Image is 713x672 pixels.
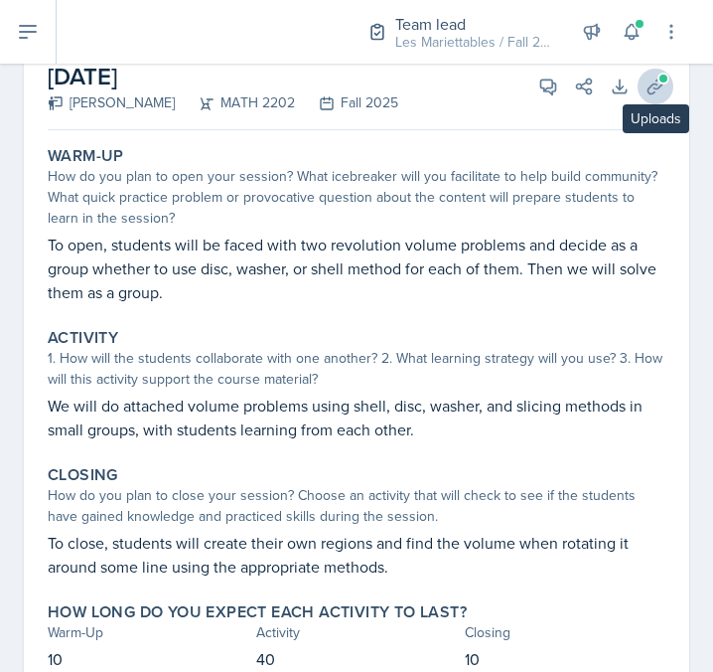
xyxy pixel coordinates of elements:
p: To open, students will be faced with two revolution volume problems and decide as a group whether... [48,233,665,304]
div: [PERSON_NAME] [48,92,175,113]
label: Closing [48,465,118,485]
div: Warm-Up [48,622,248,643]
h2: [DATE] [48,59,398,94]
div: Team lead [395,12,554,36]
div: Fall 2025 [295,92,398,113]
div: Closing [465,622,665,643]
label: Activity [48,328,118,348]
div: Activity [256,622,457,643]
button: Uploads [638,69,673,104]
p: 10 [48,647,248,671]
label: How long do you expect each activity to last? [48,602,467,622]
div: MATH 2202 [175,92,295,113]
div: How do you plan to close your session? Choose an activity that will check to see if the students ... [48,485,665,527]
label: Warm-Up [48,146,124,166]
div: Les Mariettables / Fall 2025 [395,32,554,53]
div: 1. How will the students collaborate with one another? 2. What learning strategy will you use? 3.... [48,348,665,390]
p: We will do attached volume problems using shell, disc, washer, and slicing methods in small group... [48,394,665,441]
div: How do you plan to open your session? What icebreaker will you facilitate to help build community... [48,166,665,229]
p: 10 [465,647,665,671]
p: To close, students will create their own regions and find the volume when rotating it around some... [48,531,665,579]
p: 40 [256,647,457,671]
